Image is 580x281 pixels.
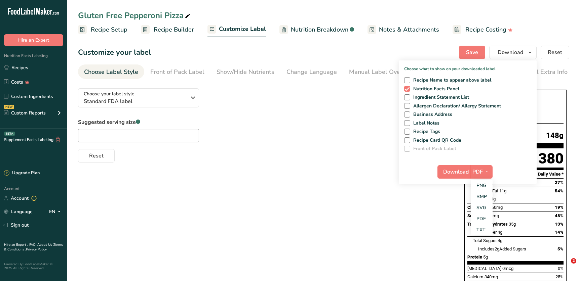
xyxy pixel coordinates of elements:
span: 19% [555,205,564,210]
span: Allergen Declaration/ Allergy Statement [410,103,501,109]
a: Language [4,206,33,218]
span: Choose your label style [84,90,134,97]
h1: Customize your label [78,47,151,58]
span: Standard FDA label [84,97,186,105]
span: Notes & Attachments [379,25,439,34]
span: 48% [555,213,564,218]
a: Recipe Builder [141,22,194,37]
a: Terms & Conditions . [4,242,63,252]
span: Customize Label [219,25,266,34]
span: 27% [555,180,564,185]
button: Save [459,46,485,59]
div: NEW [4,105,14,109]
span: Save [466,48,478,56]
span: Total Carbohydrates [467,222,508,227]
a: Recipe Setup [78,22,127,37]
a: PDF [471,213,493,224]
span: Recipe Card QR Code [410,137,462,143]
span: Ingredient Statement List [410,94,469,100]
span: Download [443,168,469,176]
span: Protein [467,254,482,260]
span: 5g [483,254,488,260]
span: Nutrition Breakdown [291,25,348,34]
span: 4g [498,230,502,235]
span: Label Notes [410,120,440,126]
button: Download [489,46,537,59]
div: Gluten Free Pepperoni Pizza [78,9,192,21]
span: Front of Pack Label [410,146,456,152]
button: Hire an Expert [4,34,63,46]
button: Download [437,165,470,179]
span: Total Sugars [473,238,497,243]
a: Hire an Expert . [4,242,28,247]
a: About Us . [37,242,53,247]
button: Reset [541,46,569,59]
a: BMP [471,191,493,202]
label: Suggested serving size [78,118,199,126]
span: Recipe Tags [410,129,440,135]
a: Privacy Policy [26,247,47,252]
span: 2 [571,258,576,264]
span: 0g [491,196,496,201]
span: Includes Added Sugars [478,246,526,251]
span: 4g [498,238,502,243]
span: [MEDICAL_DATA] [467,266,501,271]
span: Reset [548,48,562,56]
span: 25% [555,274,564,279]
div: 380 [538,150,564,168]
button: PDF [470,165,493,179]
div: Change Language [286,67,337,77]
span: 13% [555,222,564,227]
span: Calcium [467,274,484,279]
button: Reset [78,149,115,162]
div: Front of Pack Label [150,67,204,77]
span: Recipe Name to appear above label [410,77,492,83]
p: Choose what to show on your downloaded label [399,60,537,72]
span: Recipe Setup [91,25,127,34]
div: BETA [4,132,15,136]
a: FAQ . [29,242,37,247]
span: 35g [509,222,516,227]
span: Recipe Costing [465,25,506,34]
span: Business Address [410,111,453,118]
a: Recipe Costing [453,22,513,37]
a: TXT [471,224,493,235]
a: Nutrition Breakdown [279,22,354,37]
span: Reset [89,152,104,160]
a: PNG [471,180,493,191]
span: Cholesterol [467,205,491,210]
div: Custom Reports [4,109,46,116]
a: SVG [471,202,493,213]
span: 5% [557,246,564,251]
span: 0mcg [502,266,513,271]
span: Nutrition Facts Panel [410,86,460,92]
span: 148g [546,132,564,140]
span: 11g [499,188,506,193]
span: Sodium [467,213,482,218]
div: Choose Label Style [84,67,138,77]
div: Label Extra Info [523,67,568,77]
button: Choose your label style Standard FDA label [78,88,199,107]
div: Manual Label Override [349,67,413,77]
span: 340mg [485,274,498,279]
span: PDF [472,168,483,176]
span: Download [498,48,523,56]
div: Powered By FoodLabelMaker © 2025 All Rights Reserved [4,262,63,270]
iframe: Intercom live chat [557,258,573,274]
div: Upgrade Plan [4,170,40,177]
span: 60mg [492,205,503,210]
span: Recipe Builder [154,25,194,34]
span: 54% [555,188,564,193]
span: 2g [495,246,499,251]
a: Notes & Attachments [368,22,439,37]
span: 14% [555,230,564,235]
div: Show/Hide Nutrients [217,67,274,77]
div: EN [49,208,63,216]
a: Customize Label [207,21,266,38]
